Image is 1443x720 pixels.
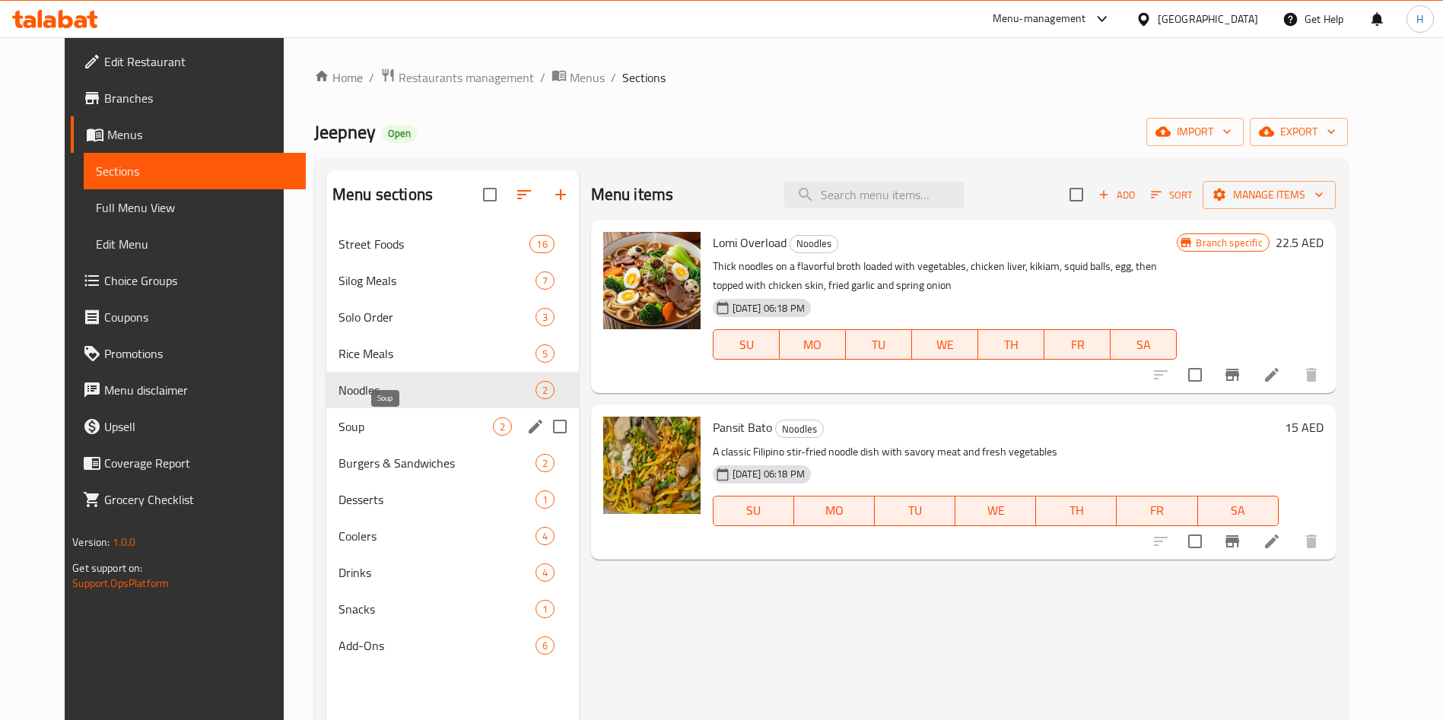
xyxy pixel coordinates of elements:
[326,445,579,481] div: Burgers & Sandwiches2
[536,347,554,361] span: 5
[339,308,536,326] span: Solo Order
[1111,329,1177,360] button: SA
[339,344,536,363] span: Rice Meals
[1060,179,1092,211] span: Select section
[536,274,554,288] span: 7
[104,344,294,363] span: Promotions
[776,420,823,438] span: Noodles
[622,68,666,87] span: Sections
[1179,525,1211,557] span: Select to update
[380,68,534,87] a: Restaurants management
[72,573,169,593] a: Support.OpsPlatform
[326,408,579,445] div: Soup2edit
[1285,417,1324,438] h6: 15 AED
[1179,359,1211,391] span: Select to update
[399,68,534,87] span: Restaurants management
[1203,181,1336,209] button: Manage items
[71,43,306,80] a: Edit Restaurant
[96,162,294,180] span: Sections
[332,183,433,206] h2: Menu sections
[551,68,605,87] a: Menus
[104,271,294,290] span: Choice Groups
[1096,186,1137,204] span: Add
[339,235,529,253] span: Street Foods
[84,153,306,189] a: Sections
[1044,329,1111,360] button: FR
[326,372,579,408] div: Noodles2
[786,334,840,356] span: MO
[536,493,554,507] span: 1
[71,372,306,408] a: Menu disclaimer
[1416,11,1423,27] span: H
[314,68,1348,87] nav: breadcrumb
[1204,500,1273,522] span: SA
[524,415,547,438] button: edit
[978,329,1044,360] button: TH
[339,563,536,582] span: Drinks
[1214,523,1251,560] button: Branch-specific-item
[846,329,912,360] button: TU
[726,301,811,316] span: [DATE] 06:18 PM
[713,442,1279,461] p: A classic Filipino stir-fried noodle dish with savory meat and fresh vegetables
[790,235,838,252] span: Noodles
[713,329,780,360] button: SU
[339,271,536,290] span: Silog Meals
[339,417,493,436] span: Soup
[1042,500,1111,522] span: TH
[993,10,1086,28] div: Menu-management
[71,116,306,153] a: Menus
[536,566,554,580] span: 4
[726,467,811,481] span: [DATE] 06:18 PM
[713,257,1178,295] p: Thick noodles on a flavorful broth loaded with vegetables, chicken liver, kikiam, squid balls, eg...
[326,220,579,670] nav: Menu sections
[1151,186,1193,204] span: Sort
[104,454,294,472] span: Coverage Report
[529,235,554,253] div: items
[984,334,1038,356] span: TH
[314,68,363,87] a: Home
[1263,532,1281,550] a: Edit menu item
[382,127,417,140] span: Open
[912,329,978,360] button: WE
[852,334,906,356] span: TU
[339,381,536,399] div: Noodles
[339,600,536,618] span: Snacks
[493,417,512,436] div: items
[591,183,674,206] h2: Menu items
[536,271,555,290] div: items
[1263,366,1281,384] a: Edit menu item
[603,417,701,514] img: Pansit Bato
[96,235,294,253] span: Edit Menu
[1092,183,1141,207] span: Add item
[326,627,579,664] div: Add-Ons6
[536,456,554,471] span: 2
[918,334,972,356] span: WE
[1117,496,1197,526] button: FR
[107,125,294,144] span: Menus
[536,529,554,544] span: 4
[955,496,1036,526] button: WE
[71,335,306,372] a: Promotions
[1036,496,1117,526] button: TH
[339,636,536,655] span: Add-Ons
[326,518,579,554] div: Coolers4
[784,182,964,208] input: search
[382,125,417,143] div: Open
[104,490,294,509] span: Grocery Checklist
[1214,357,1251,393] button: Branch-specific-item
[536,454,555,472] div: items
[775,420,824,438] div: Noodles
[1123,500,1191,522] span: FR
[536,310,554,325] span: 3
[536,381,555,399] div: items
[1092,183,1141,207] button: Add
[536,600,555,618] div: items
[536,639,554,653] span: 6
[536,636,555,655] div: items
[314,115,376,149] span: Jeepney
